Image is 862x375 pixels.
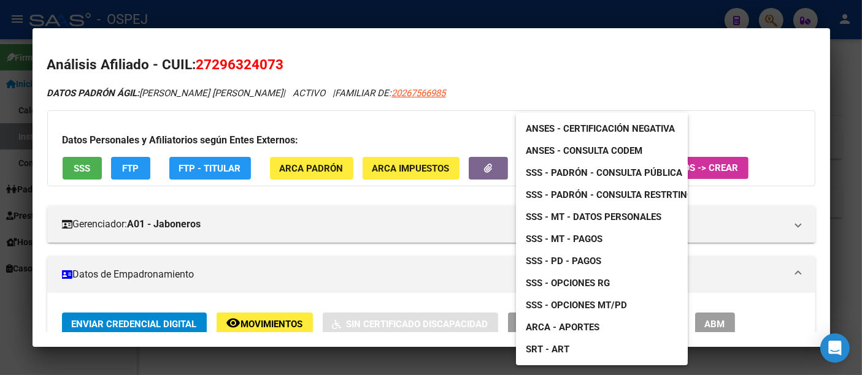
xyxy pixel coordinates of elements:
[516,316,609,338] a: ARCA - Aportes
[516,294,637,316] a: SSS - Opciones MT/PD
[516,272,620,294] a: SSS - Opciones RG
[526,344,569,355] span: SRT - ART
[526,145,642,156] span: ANSES - Consulta CODEM
[526,233,602,244] span: SSS - MT - Pagos
[516,338,688,360] a: SRT - ART
[526,189,708,200] span: SSS - Padrón - Consulta Restrtingida
[516,228,612,250] a: SSS - MT - Pagos
[516,250,611,272] a: SSS - PD - Pagos
[526,211,661,222] span: SSS - MT - Datos Personales
[516,162,692,184] a: SSS - Padrón - Consulta Pública
[516,206,671,228] a: SSS - MT - Datos Personales
[526,256,601,267] span: SSS - PD - Pagos
[526,167,682,178] span: SSS - Padrón - Consulta Pública
[516,184,718,206] a: SSS - Padrón - Consulta Restrtingida
[820,333,850,363] div: Open Intercom Messenger
[526,300,627,311] span: SSS - Opciones MT/PD
[526,278,610,289] span: SSS - Opciones RG
[516,118,685,140] a: ANSES - Certificación Negativa
[526,322,599,333] span: ARCA - Aportes
[526,123,675,134] span: ANSES - Certificación Negativa
[516,140,652,162] a: ANSES - Consulta CODEM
